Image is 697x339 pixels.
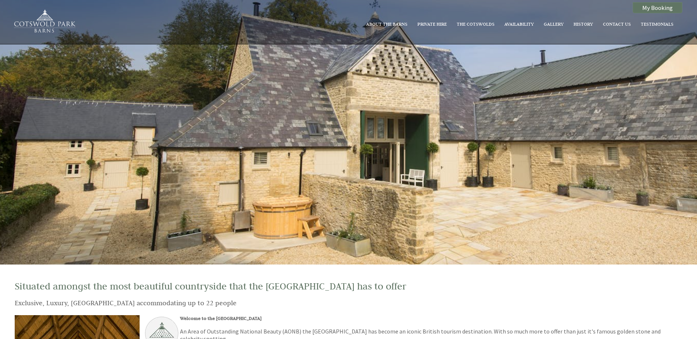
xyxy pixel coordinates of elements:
a: About The Barns [366,21,407,27]
strong: Welcome to the [GEOGRAPHIC_DATA] [180,315,262,321]
a: Contact Us [603,21,631,27]
a: Private Hire [417,21,447,27]
img: Cotswold Park Barns [10,9,78,35]
a: Availability [504,21,534,27]
a: My Booking [633,2,682,13]
h1: Situated amongst the most beautiful countryside that the [GEOGRAPHIC_DATA] has to offer [15,280,673,292]
a: Testimonials [641,21,673,27]
a: Gallery [544,21,564,27]
a: History [574,21,593,27]
a: The Cotswolds [457,21,495,27]
h2: Exclusive, Luxury, [GEOGRAPHIC_DATA] accommodating up to 22 people [15,298,673,308]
